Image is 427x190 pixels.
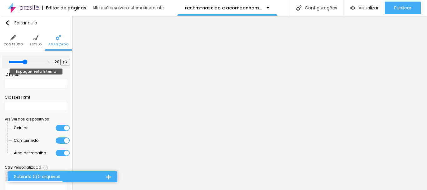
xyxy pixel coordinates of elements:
img: Ícone [5,20,10,25]
img: Ícone [10,35,16,40]
button: Publicar [385,2,421,14]
font: recém-nascido e acompanhamento [185,5,269,11]
font: Celular [14,125,28,131]
font: Estilo [30,42,42,47]
font: Subindo 0/0 arquivos [14,173,60,180]
font: Configurações [305,5,337,11]
font: Editar nulo [14,20,37,26]
font: caracteres [9,171,26,176]
font: Conteúdo [3,42,23,47]
font: px [63,59,68,65]
font: 0 [7,171,9,176]
font: Classes Html [5,95,30,100]
button: Visualizar [344,2,385,14]
font: Área de trabalho [14,150,46,156]
img: view-1.svg [350,5,355,11]
img: Ícone [33,35,38,40]
font: Avançado [48,42,68,47]
button: px [60,59,70,65]
font: Alterações salvas automaticamente [93,5,163,10]
img: Ícone [296,5,302,11]
font: Editor de páginas [46,5,86,11]
font: Visível nos dispositivos [5,116,49,122]
iframe: Editor [72,16,427,190]
font: ID HTML [5,72,18,77]
font: Comprimido [14,138,38,143]
font: Publicar [394,5,411,11]
img: Ícone [43,166,48,170]
img: Ícone [56,35,61,40]
font: Visualizar [359,5,379,11]
font: CSS Personalizado [5,165,41,170]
